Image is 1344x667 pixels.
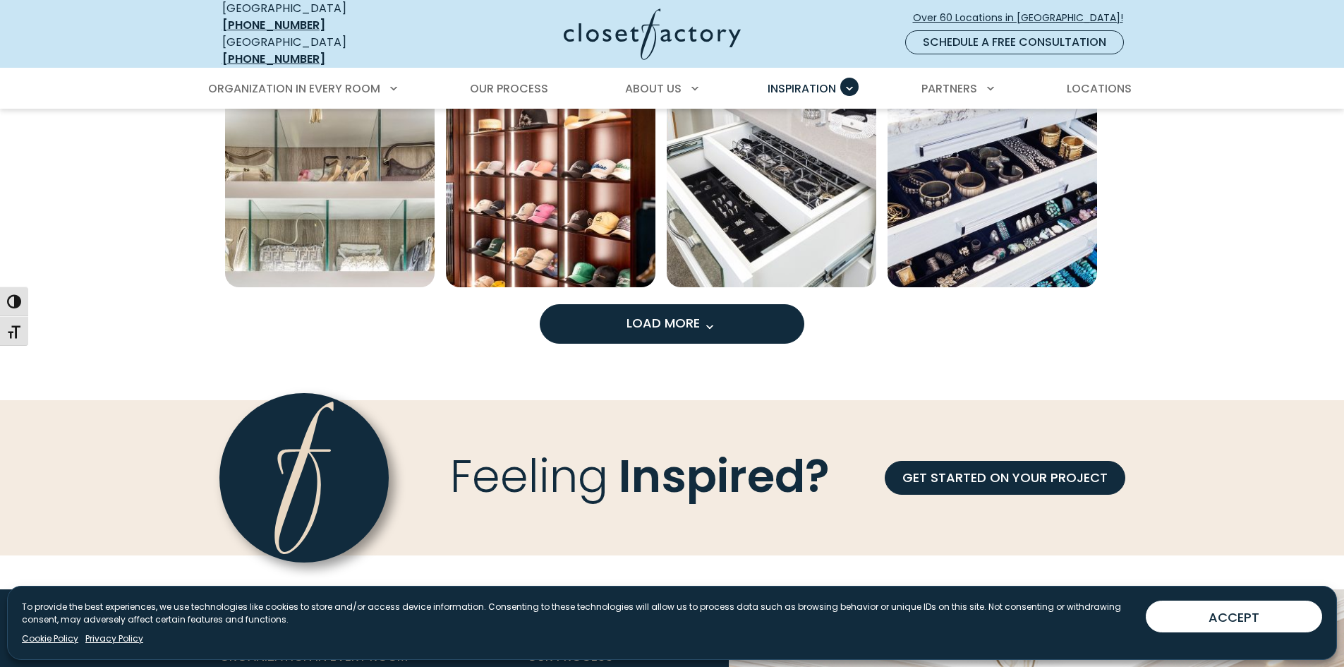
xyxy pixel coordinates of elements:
p: To provide the best experiences, we use technologies like cookies to store and/or access device i... [22,601,1134,626]
button: ACCEPT [1146,601,1322,632]
img: glass shelf dividers create stylized cubbies [225,78,435,287]
a: Open inspiration gallery to preview enlarged image [446,78,655,287]
span: Feeling [450,445,608,507]
span: Over 60 Locations in [GEOGRAPHIC_DATA]! [913,11,1134,25]
a: [PHONE_NUMBER] [222,51,325,67]
img: LED light strips [446,78,655,287]
a: Schedule a Free Consultation [905,30,1124,54]
img: Velvet jewelry drawers [888,78,1097,287]
span: Our Process [470,80,548,97]
div: [GEOGRAPHIC_DATA] [222,34,427,68]
button: Load more inspiration gallery images [540,304,804,344]
a: Open inspiration gallery to preview enlarged image [888,78,1097,287]
a: Over 60 Locations in [GEOGRAPHIC_DATA]! [912,6,1135,30]
a: Open inspiration gallery to preview enlarged image [667,78,876,287]
span: About Us [625,80,682,97]
span: Partners [921,80,977,97]
img: Double deck jewelry drawer with velvet bottom, sliding upper with Lucite inserts. Removable Lucit... [667,78,876,287]
nav: Primary Menu [198,69,1146,109]
span: Inspiration [768,80,836,97]
a: GET STARTED ON YOUR PROJECT [885,461,1125,495]
span: Load More [626,314,718,332]
span: Organization in Every Room [208,80,380,97]
img: Closet Factory Logo [564,8,741,60]
a: Open inspiration gallery to preview enlarged image [225,78,435,287]
span: Inspired? [619,445,830,507]
a: Cookie Policy [22,632,78,645]
a: [PHONE_NUMBER] [222,17,325,33]
span: Locations [1067,80,1132,97]
a: Privacy Policy [85,632,143,645]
